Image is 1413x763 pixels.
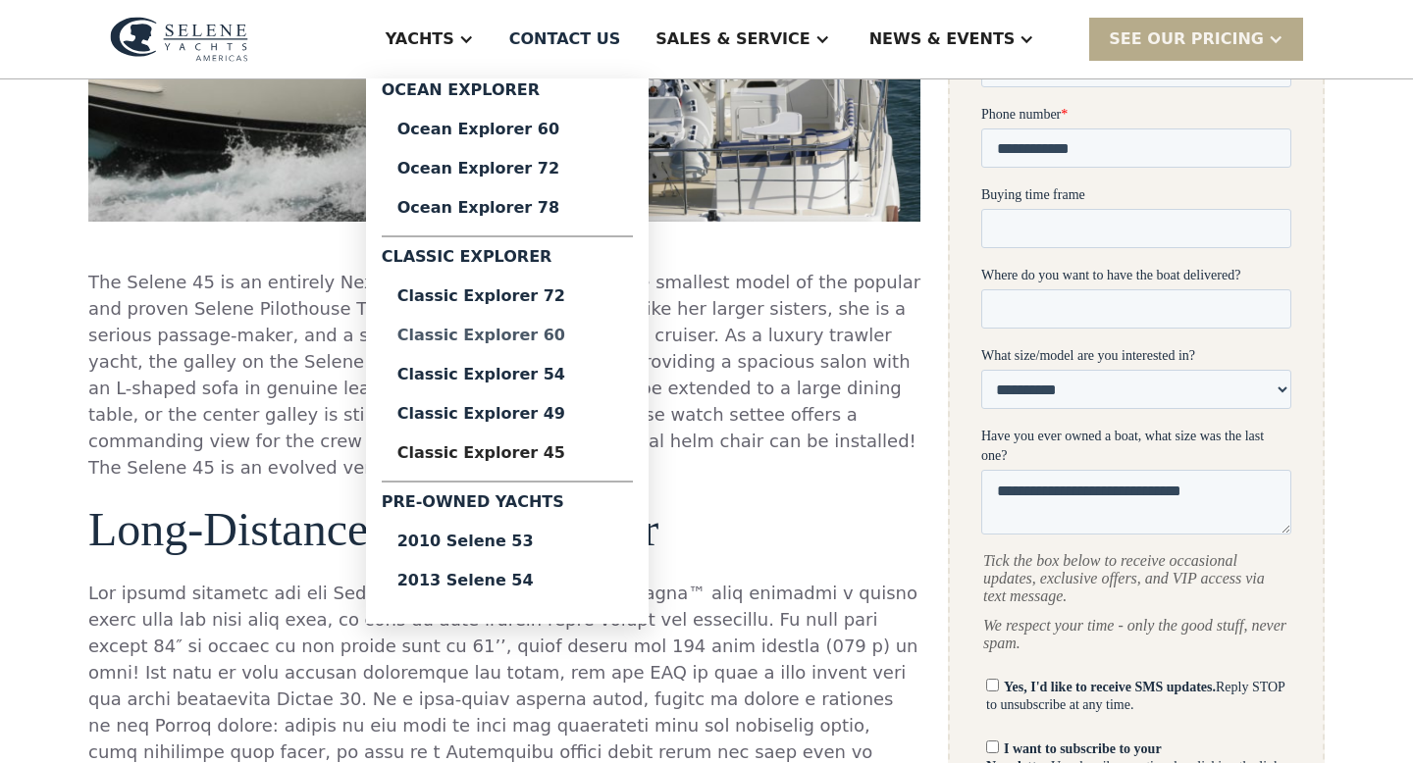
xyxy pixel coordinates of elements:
[382,490,633,522] div: Pre-Owned Yachts
[509,27,621,51] div: Contact US
[382,78,633,110] div: Ocean Explorer
[382,394,633,433] a: Classic Explorer 49
[397,328,617,343] div: Classic Explorer 60
[88,504,920,556] h2: Long-Distance Ocean Trawler
[397,573,617,588] div: 2013 Selene 54
[397,122,617,137] div: Ocean Explorer 60
[1109,27,1264,51] div: SEE Our Pricing
[1089,18,1303,60] div: SEE Our Pricing
[382,433,633,473] a: Classic Explorer 45
[382,110,633,149] a: Ocean Explorer 60
[382,245,633,277] div: Classic Explorer
[397,445,617,461] div: Classic Explorer 45
[382,316,633,355] a: Classic Explorer 60
[110,17,248,62] img: logo
[397,288,617,304] div: Classic Explorer 72
[397,200,617,216] div: Ocean Explorer 78
[386,27,454,51] div: Yachts
[88,269,920,481] p: The Selene 45 is an entirely Next Generation Selene. She is the smallest model of the popular and...
[382,522,633,561] a: 2010 Selene 53
[869,27,1016,51] div: News & EVENTS
[397,534,617,549] div: 2010 Selene 53
[655,27,810,51] div: Sales & Service
[397,161,617,177] div: Ocean Explorer 72
[366,78,649,624] nav: Yachts
[397,406,617,422] div: Classic Explorer 49
[382,188,633,228] a: Ocean Explorer 78
[382,149,633,188] a: Ocean Explorer 72
[382,277,633,316] a: Classic Explorer 72
[397,367,617,382] div: Classic Explorer 54
[382,561,633,600] a: 2013 Selene 54
[382,355,633,394] a: Classic Explorer 54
